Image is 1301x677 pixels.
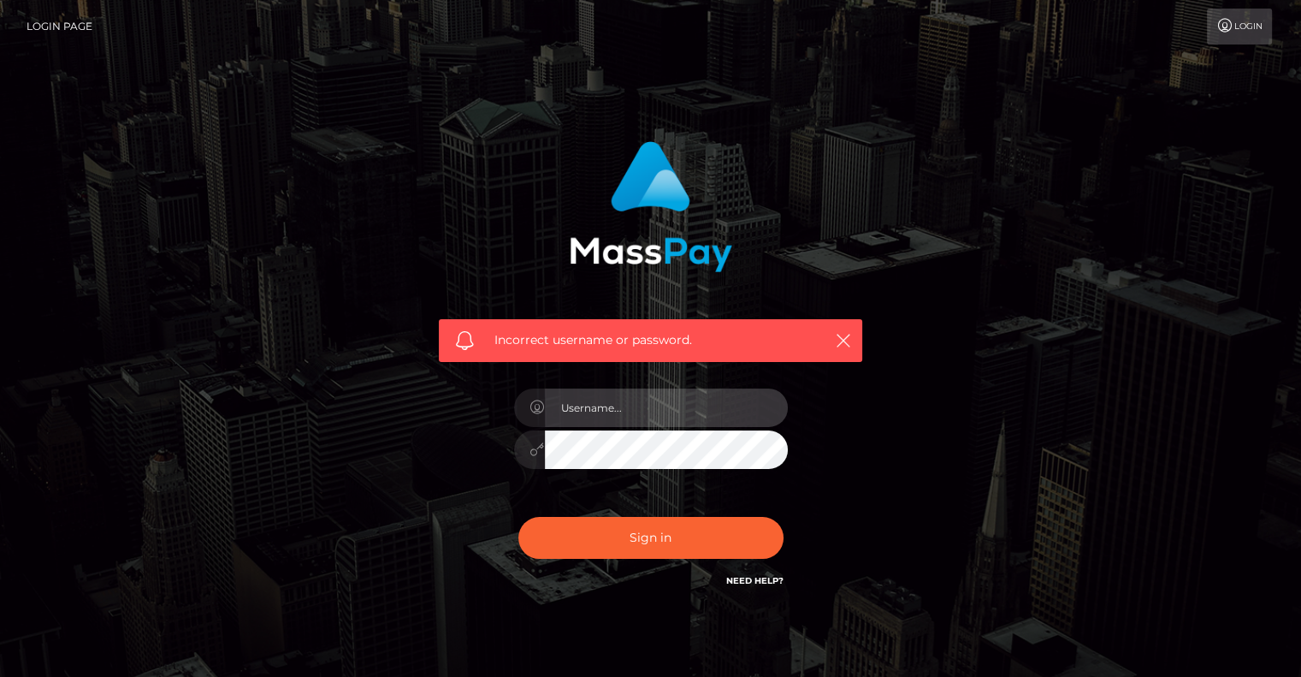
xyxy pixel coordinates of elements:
span: Incorrect username or password. [494,331,807,349]
a: Login [1207,9,1272,45]
a: Need Help? [726,575,784,586]
input: Username... [545,389,788,427]
button: Sign in [518,517,784,559]
a: Login Page [27,9,92,45]
img: MassPay Login [570,141,732,272]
